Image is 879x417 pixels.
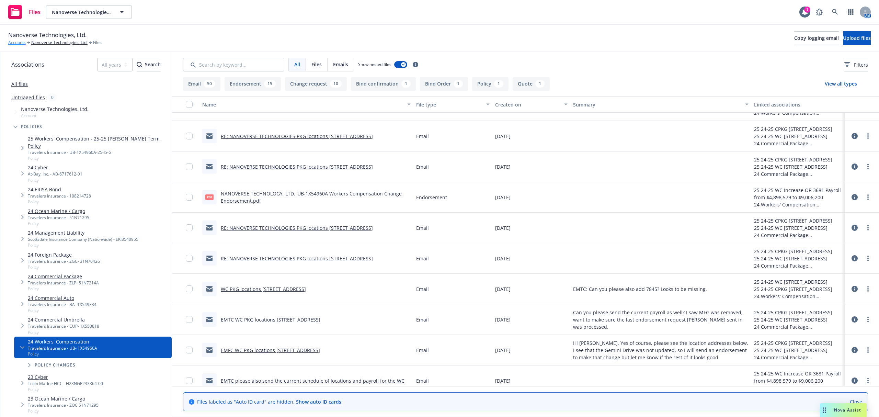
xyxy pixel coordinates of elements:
[28,215,89,221] div: Travelers Insurance - 51N71295
[570,96,751,113] button: Summary
[864,285,872,293] a: more
[221,190,402,204] a: NANOVERSE TECHNOLOGY, LTD._UB-1X54960A Workers Compensation Change Endorsement.pdf
[495,101,560,108] div: Created on
[137,58,161,71] button: SearchSearch
[843,35,871,41] span: Upload files
[221,133,373,139] a: RE: NANOVERSE TECHNOLOGIES PKG locations [STREET_ADDRESS]
[221,255,373,262] a: RE: NANOVERSE TECHNOLOGIES PKG locations [STREET_ADDRESS]
[21,113,89,119] span: Account
[754,347,842,354] div: 25 24-25 WC [STREET_ADDRESS]
[812,5,826,19] a: Report a Bug
[416,163,429,170] span: Email
[28,373,103,381] a: 23 Cyber
[186,316,193,323] input: Toggle Row Selected
[28,408,99,414] span: Policy
[495,377,511,384] span: [DATE]
[513,77,550,91] button: Quote
[186,377,193,384] input: Toggle Row Selected
[28,323,99,329] div: Travelers Insurance - CUP- 1X550818
[495,224,511,232] span: [DATE]
[186,101,193,108] input: Select all
[844,61,868,68] span: Filters
[21,125,43,129] span: Policies
[864,224,872,232] a: more
[351,77,416,91] button: Bind confirmation
[285,77,347,91] button: Change request
[754,339,842,347] div: 25 24-25 CPKG [STREET_ADDRESS]
[186,347,193,353] input: Toggle Row Selected
[358,61,391,67] span: Show nested files
[416,255,429,262] span: Email
[573,101,741,108] div: Summary
[820,403,867,417] button: Nova Assist
[416,101,482,108] div: File type
[183,58,284,71] input: Search by keyword...
[183,77,220,91] button: Email
[844,58,868,71] button: Filters
[754,309,842,316] div: 25 24-25 CPKG [STREET_ADDRESS]
[754,140,842,147] div: 24 Commercial Package
[28,286,99,292] span: Policy
[416,194,447,201] span: Endorsement
[204,80,215,88] div: 50
[864,132,872,140] a: more
[754,187,842,201] div: 25 24-25 WC Increase OR 3681 Payroll from $4,898,579 to $9,006,200
[864,193,872,201] a: more
[28,329,99,335] span: Policy
[495,285,511,293] span: [DATE]
[28,135,169,149] a: 25 Workers' Compensation - 25-25 [PERSON_NAME] Term Policy
[814,77,868,91] button: View all types
[28,186,91,193] a: 24 ERISA Bond
[492,96,570,113] button: Created on
[794,31,839,45] button: Copy logging email
[754,370,842,384] div: 25 24-25 WC Increase OR 3681 Payroll from $4,898,579 to $9,006,200
[52,9,111,16] span: Nanoverse Technologies, Ltd.
[11,81,28,87] a: All files
[11,60,44,69] span: Associations
[205,194,214,200] span: pdf
[754,156,842,163] div: 25 24-25 CPKG [STREET_ADDRESS]
[864,315,872,324] a: more
[754,255,842,262] div: 25 24-25 WC [STREET_ADDRESS]
[28,395,99,402] a: 23 Ocean Marine / Cargo
[754,109,842,116] div: 24 Workers' Compensation
[850,398,862,405] a: Close
[754,293,842,300] div: 24 Workers' Compensation
[48,93,57,101] div: 0
[28,316,99,323] a: 24 Commercial Umbrella
[401,80,411,88] div: 1
[296,398,341,405] a: Show auto ID cards
[28,294,96,302] a: 24 Commercial Auto
[751,96,845,113] button: Linked associations
[754,163,842,170] div: 25 24-25 WC [STREET_ADDRESS]
[28,155,169,161] span: Policy
[495,133,511,140] span: [DATE]
[294,61,300,68] span: All
[311,61,322,68] span: Files
[416,285,429,293] span: Email
[28,251,100,258] a: 24 Foreign Package
[21,105,89,113] span: Nanoverse Technologies, Ltd.
[11,94,45,101] a: Untriaged files
[28,236,138,242] div: Scottsdale Insurance Company (Nationwide) - EKI3540955
[854,61,868,68] span: Filters
[535,80,545,88] div: 1
[46,5,132,19] button: Nanoverse Technologies, Ltd.
[794,35,839,41] span: Copy logging email
[495,347,511,354] span: [DATE]
[754,232,842,239] div: 24 Commercial Package
[221,286,306,292] a: WC PKG locations [STREET_ADDRESS]
[495,163,511,170] span: [DATE]
[225,77,281,91] button: Endorsement
[186,224,193,231] input: Toggle Row Selected
[186,285,193,292] input: Toggle Row Selected
[754,384,842,392] div: 25 24-25 CPKG [STREET_ADDRESS]
[754,278,842,285] div: 25 24-25 WC [STREET_ADDRESS]
[754,285,842,293] div: 25 24-25 CPKG [STREET_ADDRESS]
[28,307,96,313] span: Policy
[573,285,707,293] span: EMTC: Can you please also add 7845? Looks to be missing.
[864,376,872,385] a: more
[28,221,89,226] span: Policy
[416,316,429,323] span: Email
[864,254,872,262] a: more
